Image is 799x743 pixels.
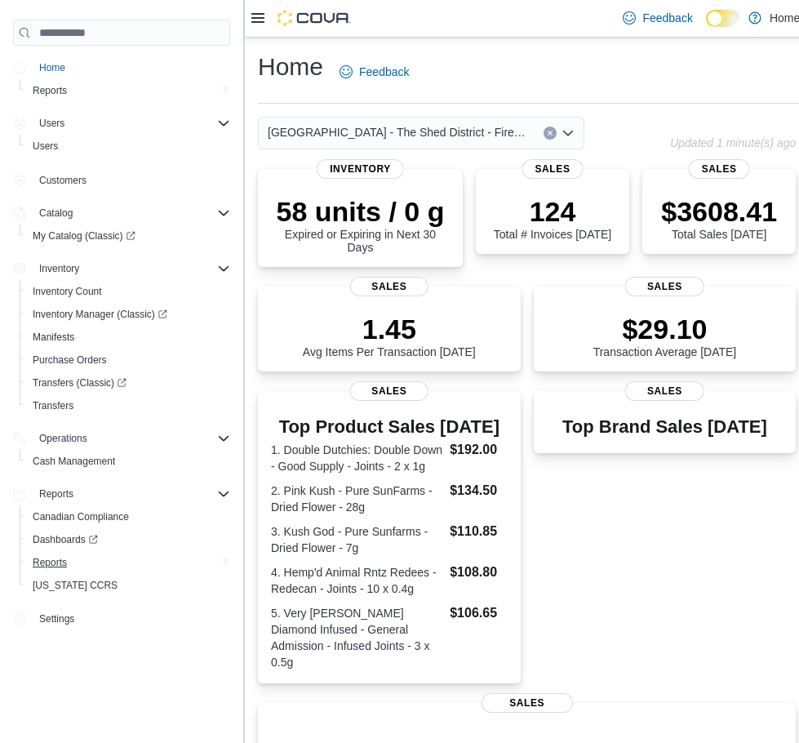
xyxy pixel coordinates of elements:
a: Manifests [26,327,81,347]
button: Purchase Orders [20,349,237,371]
span: Cash Management [33,455,115,468]
button: Open list of options [562,127,575,140]
span: Reports [33,84,67,97]
span: Dark Mode [706,27,707,28]
span: Inventory [39,262,79,275]
span: Catalog [33,203,230,223]
span: Transfers [26,396,230,416]
span: Dashboards [26,530,230,549]
a: Canadian Compliance [26,507,135,527]
span: Manifests [33,331,74,344]
span: Inventory [33,259,230,278]
span: Reports [26,81,230,100]
a: My Catalog (Classic) [26,226,142,246]
button: Home [7,56,237,79]
a: Users [26,136,64,156]
span: Canadian Compliance [33,510,129,523]
div: Transaction Average [DATE] [593,313,737,358]
button: Reports [7,483,237,505]
span: Inventory Count [26,282,230,301]
p: 1.45 [303,313,476,345]
dt: 5. Very [PERSON_NAME] Diamond Infused - General Admission - Infused Joints - 3 x 0.5g [271,605,443,670]
span: Sales [522,159,584,179]
a: Reports [26,81,73,100]
span: Transfers (Classic) [26,373,230,393]
dd: $192.00 [450,440,507,460]
a: My Catalog (Classic) [20,225,237,247]
span: Home [33,57,230,78]
span: Users [33,140,58,153]
a: Home [33,58,72,78]
span: [GEOGRAPHIC_DATA] - The Shed District - Fire & Flower [268,122,527,142]
span: Inventory Manager (Classic) [26,305,230,324]
img: Cova [277,10,351,26]
span: Users [26,136,230,156]
a: Inventory Manager (Classic) [26,305,174,324]
span: Operations [39,432,87,445]
p: $3608.41 [661,195,777,228]
dt: 2. Pink Kush - Pure SunFarms - Dried Flower - 28g [271,483,443,515]
button: Users [33,113,71,133]
a: Inventory Count [26,282,109,301]
span: Transfers (Classic) [33,376,127,389]
p: 124 [494,195,611,228]
span: Dashboards [33,533,98,546]
h1: Home [258,51,323,83]
span: Manifests [26,327,230,347]
button: Cash Management [20,450,237,473]
span: Transfers [33,399,73,412]
button: Reports [20,79,237,102]
button: Settings [7,607,237,630]
span: Customers [39,174,87,187]
span: Sales [350,277,428,296]
span: Feedback [642,10,692,26]
p: 58 units / 0 g [271,195,450,228]
span: Cash Management [26,452,230,471]
div: Avg Items Per Transaction [DATE] [303,313,476,358]
span: Operations [33,429,230,448]
a: Transfers [26,396,80,416]
a: Feedback [333,56,415,88]
span: Users [33,113,230,133]
a: Cash Management [26,452,122,471]
a: Dashboards [20,528,237,551]
span: Reports [26,553,230,572]
a: Customers [33,171,93,190]
span: Reports [33,556,67,569]
dd: $134.50 [450,481,507,501]
input: Dark Mode [706,10,740,27]
button: Inventory Count [20,280,237,303]
span: Users [39,117,64,130]
span: Canadian Compliance [26,507,230,527]
div: Expired or Expiring in Next 30 Days [271,195,450,254]
nav: Complex example [13,49,230,634]
a: Inventory Manager (Classic) [20,303,237,326]
button: Transfers [20,394,237,417]
span: My Catalog (Classic) [26,226,230,246]
a: [US_STATE] CCRS [26,576,124,595]
button: Inventory [33,259,86,278]
dd: $106.65 [450,603,507,623]
span: Inventory Count [33,285,102,298]
button: Operations [33,429,94,448]
span: Settings [33,608,230,629]
span: Sales [689,159,750,179]
button: Catalog [7,202,237,225]
span: Purchase Orders [26,350,230,370]
h3: Top Product Sales [DATE] [271,417,508,437]
p: Updated 1 minute(s) ago [670,136,796,149]
span: Catalog [39,207,73,220]
button: Catalog [33,203,79,223]
a: Reports [26,553,73,572]
a: Dashboards [26,530,104,549]
button: Users [20,135,237,158]
button: Canadian Compliance [20,505,237,528]
dt: 3. Kush God - Pure Sunfarms - Dried Flower - 7g [271,523,443,556]
span: Washington CCRS [26,576,230,595]
span: [US_STATE] CCRS [33,579,118,592]
dt: 4. Hemp'd Animal Rntz Redees - Redecan - Joints - 10 x 0.4g [271,564,443,597]
span: Inventory Manager (Classic) [33,308,167,321]
a: Settings [33,609,81,629]
a: Transfers (Classic) [20,371,237,394]
div: Total # Invoices [DATE] [494,195,611,241]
